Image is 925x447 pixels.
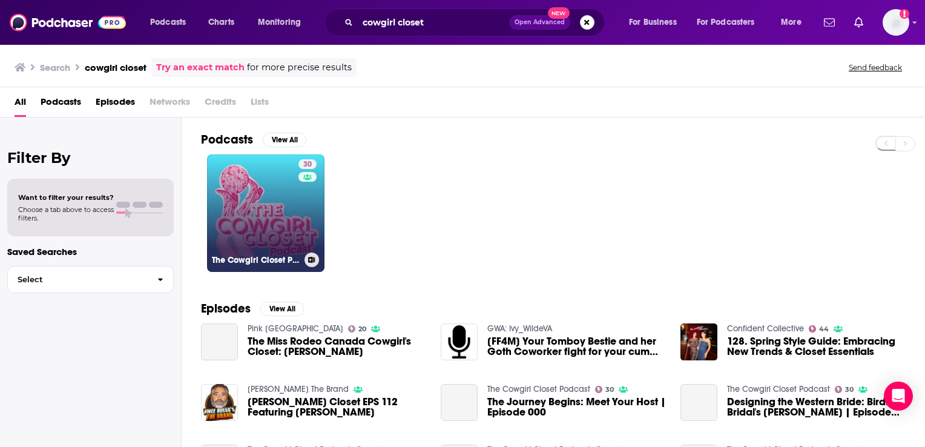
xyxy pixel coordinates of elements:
span: 30 [845,387,854,392]
span: Designing the Western Bride: Birdie Bridal's [PERSON_NAME] | Episode 104 [727,397,906,417]
span: Monitoring [258,14,301,31]
button: open menu [142,13,202,32]
svg: Add a profile image [900,9,909,19]
img: Podchaser - Follow, Share and Rate Podcasts [10,11,126,34]
span: New [548,7,570,19]
span: 20 [358,326,366,332]
a: 30 [835,386,854,393]
img: Goldy's Closet EPS 112 Featuring Amber Lago [201,384,238,421]
span: 30 [605,387,614,392]
span: Want to filter your results? [18,193,114,202]
h3: cowgirl closet [85,62,146,73]
span: Choose a tab above to access filters. [18,205,114,222]
a: 44 [809,325,829,333]
button: View All [260,302,304,316]
a: The Miss Rodeo Canada Cowgirl's Closet: Brittney Chomistek [248,336,426,357]
a: Show notifications dropdown [849,12,868,33]
a: All [15,92,26,117]
a: Show notifications dropdown [819,12,840,33]
span: Podcasts [150,14,186,31]
a: Confident Collective [727,323,804,334]
button: open menu [621,13,692,32]
a: Charts [200,13,242,32]
span: Open Advanced [515,19,565,25]
a: Designing the Western Bride: Birdie Bridal's Syble Owings | Episode 104 [727,397,906,417]
a: The Cowgirl Closet Podcast [727,384,830,394]
a: Goldy's Closet EPS 112 Featuring Amber Lago [248,397,426,417]
span: Select [8,276,148,283]
a: Designing the Western Bride: Birdie Bridal's Syble Owings | Episode 104 [680,384,717,421]
span: Credits [205,92,236,117]
span: 44 [819,326,829,332]
a: Episodes [96,92,135,117]
div: Open Intercom Messenger [884,382,913,411]
input: Search podcasts, credits, & more... [358,13,509,32]
h2: Filter By [7,149,174,167]
img: [FF4M] Your Tomboy Bestie and her Goth Coworker fight for your cum [Collab] [Fdom] [Fsub] [Goth] ... [441,323,478,360]
button: View All [263,133,306,147]
span: for more precise results [247,61,352,74]
img: User Profile [883,9,909,36]
button: Open AdvancedNew [509,15,570,30]
span: The Miss Rodeo Canada Cowgirl's Closet: [PERSON_NAME] [248,336,426,357]
a: 30The Cowgirl Closet Podcast [207,154,324,272]
a: EpisodesView All [201,301,304,316]
a: The Cowgirl Closet Podcast [487,384,590,394]
a: GWA: Ivy_WildeVA [487,323,552,334]
p: Saved Searches [7,246,174,257]
a: The Journey Begins: Meet Your Host | Episode 000 [487,397,666,417]
button: Send feedback [845,62,906,73]
h3: The Cowgirl Closet Podcast [212,255,300,265]
span: For Business [629,14,677,31]
a: The Journey Begins: Meet Your Host | Episode 000 [441,384,478,421]
a: 128. Spring Style Guide: Embracing New Trends & Closet Essentials [727,336,906,357]
button: Show profile menu [883,9,909,36]
span: [PERSON_NAME] Closet EPS 112 Featuring [PERSON_NAME] [248,397,426,417]
a: Vince Russo's The Brand [248,384,349,394]
a: 20 [348,325,367,333]
a: Pink Collar University [248,323,343,334]
a: Podcasts [41,92,81,117]
img: 128. Spring Style Guide: Embracing New Trends & Closet Essentials [680,323,717,360]
span: For Podcasters [697,14,755,31]
span: Charts [208,14,234,31]
a: 30 [595,386,614,393]
a: Try an exact match [156,61,245,74]
a: The Miss Rodeo Canada Cowgirl's Closet: Brittney Chomistek [201,323,238,360]
a: [FF4M] Your Tomboy Bestie and her Goth Coworker fight for your cum [Collab] [Fdom] [Fsub] [Goth] ... [487,336,666,357]
div: Search podcasts, credits, & more... [336,8,616,36]
span: Networks [150,92,190,117]
h3: Search [40,62,70,73]
button: Select [7,266,174,293]
button: open menu [249,13,317,32]
a: PodcastsView All [201,132,306,147]
h2: Podcasts [201,132,253,147]
a: 30 [298,159,317,169]
button: open menu [772,13,817,32]
h2: Episodes [201,301,251,316]
span: More [781,14,802,31]
button: open menu [689,13,772,32]
span: 30 [303,159,312,171]
span: Lists [251,92,269,117]
span: Logged in as BenLaurro [883,9,909,36]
